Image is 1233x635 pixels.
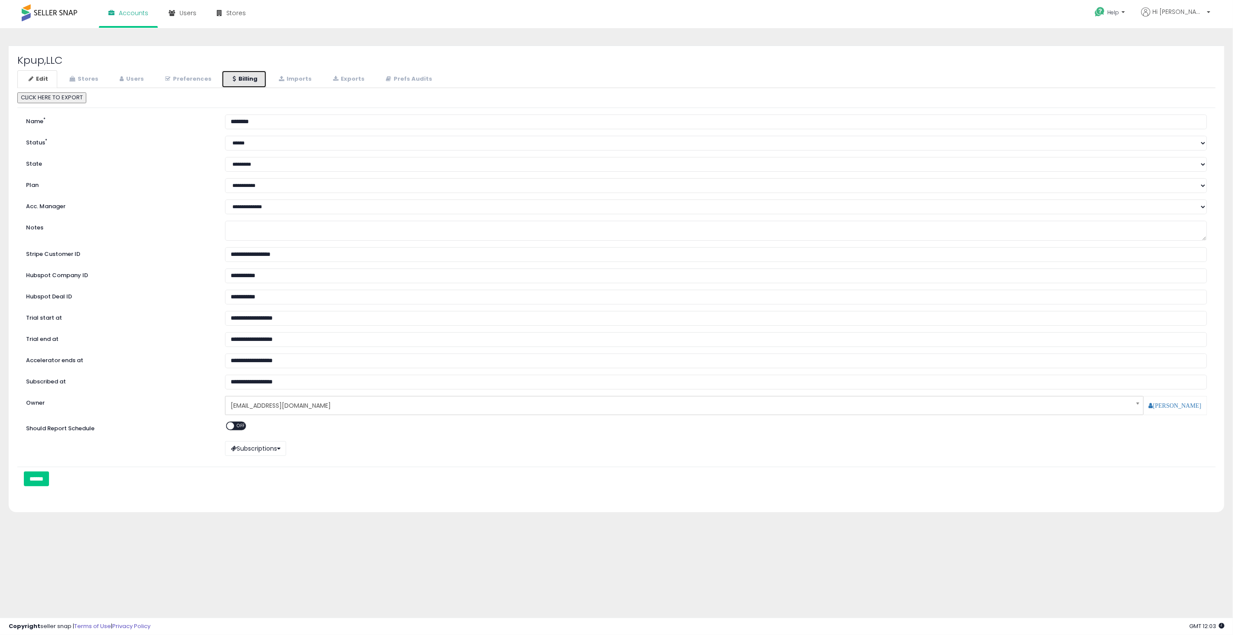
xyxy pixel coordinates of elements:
[1107,9,1119,16] span: Help
[375,70,441,88] a: Prefs Audits
[119,9,148,17] span: Accounts
[20,115,219,126] label: Name
[20,136,219,147] label: Status
[26,425,95,433] label: Should Report Schedule
[20,332,219,344] label: Trial end at
[222,70,267,88] a: Billing
[234,422,248,429] span: OFF
[1141,7,1210,27] a: Hi [PERSON_NAME]
[179,9,196,17] span: Users
[20,200,219,211] label: Acc. Manager
[20,354,219,365] label: Accelerator ends at
[20,178,219,190] label: Plan
[225,441,286,456] button: Subscriptions
[20,268,219,280] label: Hubspot Company ID
[17,55,1216,66] h2: Kpup,LLC
[1149,403,1201,409] a: [PERSON_NAME]
[20,157,219,168] label: State
[20,221,219,232] label: Notes
[1094,7,1105,17] i: Get Help
[231,398,1127,413] span: [EMAIL_ADDRESS][DOMAIN_NAME]
[154,70,221,88] a: Preferences
[20,311,219,322] label: Trial start at
[108,70,153,88] a: Users
[17,92,86,103] button: CLICK HERE TO EXPORT
[1152,7,1204,16] span: Hi [PERSON_NAME]
[20,247,219,259] label: Stripe Customer ID
[58,70,108,88] a: Stores
[17,70,57,88] a: Edit
[226,9,246,17] span: Stores
[267,70,321,88] a: Imports
[20,375,219,386] label: Subscribed at
[322,70,374,88] a: Exports
[26,399,45,407] label: Owner
[20,290,219,301] label: Hubspot Deal ID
